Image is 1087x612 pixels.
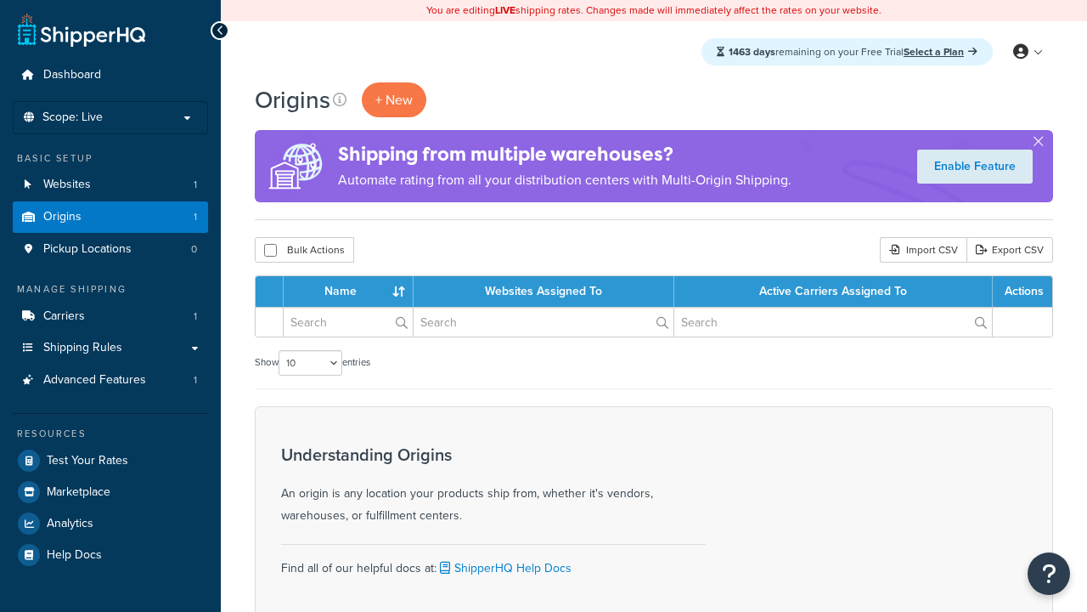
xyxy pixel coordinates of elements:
[375,90,413,110] span: + New
[414,276,674,307] th: Websites Assigned To
[1028,552,1070,595] button: Open Resource Center
[284,308,413,337] input: Search
[13,169,208,201] li: Websites
[13,282,208,297] div: Manage Shipping
[13,301,208,332] a: Carriers 1
[194,373,197,388] span: 1
[43,373,146,388] span: Advanced Features
[47,517,93,531] span: Analytics
[18,13,145,47] a: ShipperHQ Home
[917,150,1033,184] a: Enable Feature
[436,559,572,577] a: ShipperHQ Help Docs
[42,110,103,125] span: Scope: Live
[191,242,197,257] span: 0
[43,210,82,224] span: Origins
[13,332,208,364] a: Shipping Rules
[13,169,208,201] a: Websites 1
[13,59,208,91] a: Dashboard
[255,237,354,263] button: Bulk Actions
[338,140,791,168] h4: Shipping from multiple warehouses?
[13,427,208,441] div: Resources
[255,130,338,202] img: ad-origins-multi-dfa493678c5a35abed25fd24b4b8a3fa3505936ce257c16c00bdefe2f3200be3.png
[674,276,993,307] th: Active Carriers Assigned To
[13,201,208,233] li: Origins
[674,308,992,337] input: Search
[13,445,208,476] a: Test Your Rates
[281,445,706,464] h3: Understanding Origins
[729,44,775,59] strong: 1463 days
[338,168,791,192] p: Automate rating from all your distribution centers with Multi-Origin Shipping.
[284,276,414,307] th: Name
[966,237,1053,263] a: Export CSV
[255,83,330,116] h1: Origins
[13,151,208,166] div: Basic Setup
[43,68,101,82] span: Dashboard
[281,544,706,580] div: Find all of our helpful docs at:
[993,276,1052,307] th: Actions
[43,341,122,355] span: Shipping Rules
[414,308,673,337] input: Search
[904,44,977,59] a: Select a Plan
[194,309,197,324] span: 1
[279,350,342,376] select: Showentries
[362,82,426,117] a: + New
[281,445,706,527] div: An origin is any location your products ship from, whether it's vendors, warehouses, or fulfillme...
[13,540,208,570] a: Help Docs
[13,301,208,332] li: Carriers
[194,178,197,192] span: 1
[43,309,85,324] span: Carriers
[880,237,966,263] div: Import CSV
[47,485,110,500] span: Marketplace
[13,201,208,233] a: Origins 1
[13,234,208,265] li: Pickup Locations
[194,210,197,224] span: 1
[13,365,208,396] a: Advanced Features 1
[13,365,208,396] li: Advanced Features
[13,234,208,265] a: Pickup Locations 0
[47,454,128,468] span: Test Your Rates
[43,178,91,192] span: Websites
[43,242,132,257] span: Pickup Locations
[47,548,102,563] span: Help Docs
[13,508,208,539] a: Analytics
[701,38,993,65] div: remaining on your Free Trial
[255,350,370,376] label: Show entries
[495,3,515,18] b: LIVE
[13,477,208,507] a: Marketplace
